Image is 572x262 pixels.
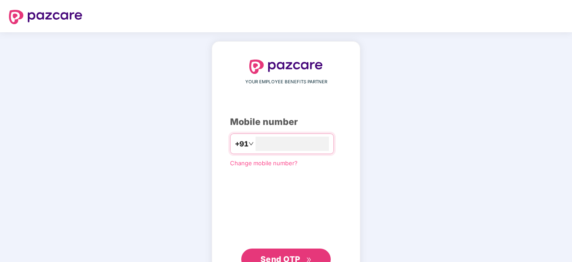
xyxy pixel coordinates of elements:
div: Mobile number [230,115,342,129]
span: +91 [235,138,248,150]
span: YOUR EMPLOYEE BENEFITS PARTNER [245,78,327,86]
span: down [248,141,254,146]
a: Change mobile number? [230,159,298,167]
img: logo [9,10,82,24]
img: logo [249,60,323,74]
